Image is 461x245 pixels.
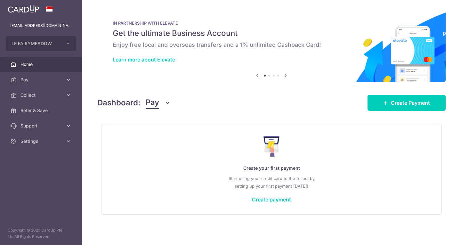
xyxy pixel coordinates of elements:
h4: Dashboard: [97,97,141,109]
span: Pay [146,97,159,109]
img: Make Payment [263,136,280,157]
h6: Enjoy free local and overseas transfers and a 1% unlimited Cashback Card! [113,41,430,49]
span: Create Payment [391,99,430,107]
span: Refer & Save [20,107,63,114]
img: Renovation banner [97,10,446,82]
span: LE FAIRYMEADOW [12,40,59,47]
p: [EMAIL_ADDRESS][DOMAIN_NAME] [10,22,72,29]
span: Settings [20,138,63,144]
button: LE FAIRYMEADOW [6,36,76,51]
img: CardUp [8,5,39,13]
p: Start using your credit card to the fullest by setting up your first payment [DATE]! [114,175,429,190]
a: Create payment [252,196,291,203]
a: Learn more about Elevate [113,56,175,63]
span: Home [20,61,63,68]
a: Create Payment [368,95,446,111]
span: Pay [20,77,63,83]
span: Collect [20,92,63,98]
h5: Get the ultimate Business Account [113,28,430,38]
button: Pay [146,97,170,109]
p: IN PARTNERSHIP WITH ELEVATE [113,20,430,26]
span: Support [20,123,63,129]
p: Create your first payment [114,164,429,172]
